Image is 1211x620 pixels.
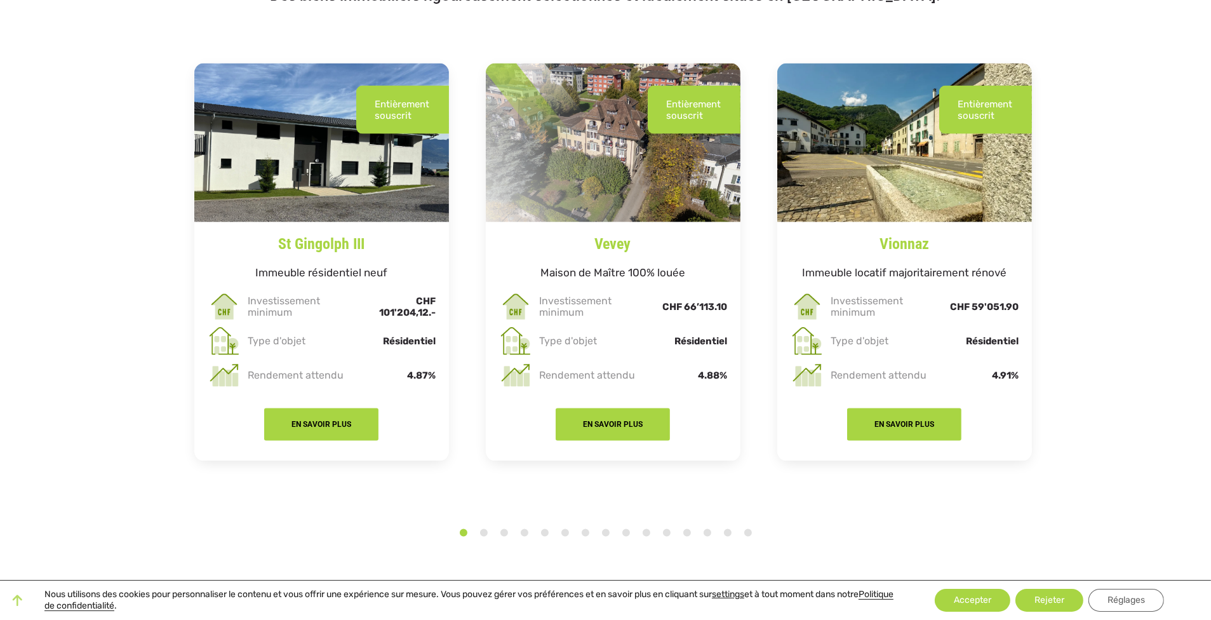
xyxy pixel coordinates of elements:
p: Investissement minimum [537,295,652,318]
button: 6 [559,527,572,539]
span: Téléphone [185,52,235,64]
p: Entièrement souscrit [958,98,1013,121]
p: 4.91% [942,370,1019,381]
p: 4.88% [651,370,727,381]
p: J'accepte de recevoir des communications de SIPA crowd immo [16,159,320,172]
p: Entièrement souscrit [667,98,721,121]
button: settings [712,589,744,600]
button: 1 [457,527,470,539]
button: Accepter [935,589,1010,612]
button: 12 [681,527,693,539]
img: st-gin-iii [194,64,449,222]
p: Rendement attendu [828,370,943,381]
button: 2 [478,527,490,539]
img: type [207,324,241,358]
h5: Immeuble résidentiel neuf [194,255,449,290]
p: 4.87% [359,370,436,381]
a: EN SAVOIR PLUS [847,415,961,430]
img: type [790,324,824,358]
img: type [498,324,533,358]
button: 3 [498,527,511,539]
a: Politique de confidentialité [44,589,893,611]
p: Type d'objet [245,335,360,347]
button: 13 [701,527,714,539]
button: EN SAVOIR PLUS [847,408,961,441]
button: 11 [660,527,673,539]
h5: Maison de Maître 100% louée [486,255,740,290]
img: rendement [207,358,241,393]
img: rendement [790,358,824,393]
p: Investissement minimum [828,295,943,318]
p: Résidentiel [359,335,436,347]
p: CHF 66’113.10 [651,301,727,313]
a: EN SAVOIR PLUS [556,415,670,430]
h5: Immeuble locatif majoritairement rénové [777,255,1032,290]
button: 10 [640,527,653,539]
a: St Gingolph III [194,222,449,255]
img: invest_min [498,290,533,324]
img: invest_min [207,290,241,324]
img: invest_min [790,290,824,324]
p: Rendement attendu [245,370,360,381]
p: CHF 59'051.90 [942,301,1019,313]
button: Réglages [1088,589,1164,612]
p: CHF 101'204,12.- [359,295,436,318]
button: 8 [599,527,612,539]
p: Résidentiel [651,335,727,347]
img: rendement [498,358,533,393]
button: 5 [539,527,551,539]
button: 15 [742,527,754,539]
p: Résidentiel [942,335,1019,347]
p: Entièrement souscrit [375,98,430,121]
a: Vevey [486,222,740,255]
p: Type d'objet [828,335,943,347]
button: 9 [620,527,632,539]
img: vionaaz-property [777,64,1032,222]
a: Vionnaz [777,222,1032,255]
button: EN SAVOIR PLUS [264,408,378,441]
button: EN SAVOIR PLUS [556,408,670,441]
input: J'accepte de recevoir des communications de SIPA crowd immo [3,162,11,170]
button: 14 [721,527,734,539]
p: Investissement minimum [245,295,360,318]
a: EN SAVOIR PLUS [264,415,378,430]
button: Rejeter [1015,589,1083,612]
button: 7 [579,527,592,539]
button: 4 [518,527,531,539]
p: Rendement attendu [537,370,652,381]
p: Type d'objet [537,335,652,347]
p: Nous utilisons des cookies pour personnaliser le contenu et vous offrir une expérience sur mesure... [44,589,896,612]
